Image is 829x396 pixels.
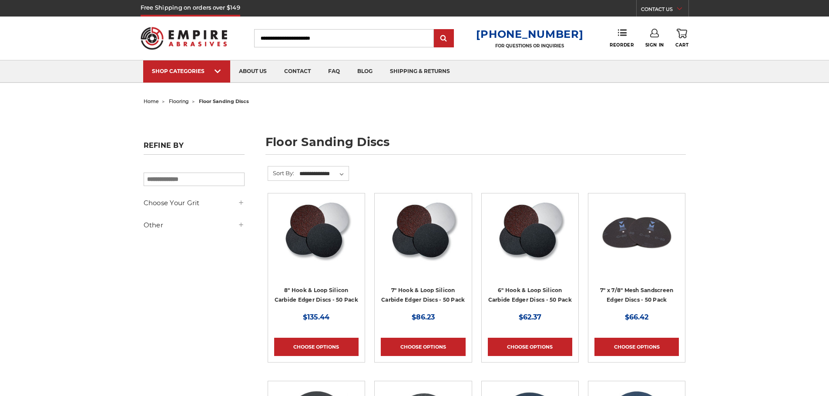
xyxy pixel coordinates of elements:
[641,4,688,17] a: CONTACT US
[169,98,189,104] a: flooring
[230,60,275,83] a: about us
[152,68,222,74] div: SHOP CATEGORIES
[381,200,465,284] a: Silicon Carbide 7" Hook & Loop Edger Discs
[144,220,245,230] h5: Other
[610,42,634,48] span: Reorder
[381,338,465,356] a: Choose Options
[303,313,329,321] span: $135.44
[435,30,453,47] input: Submit
[281,200,352,269] img: Silicon Carbide 8" Hook & Loop Edger Discs
[144,141,245,155] h5: Refine by
[144,198,245,208] h5: Choose Your Grit
[610,29,634,47] a: Reorder
[144,98,159,104] a: home
[381,287,465,303] a: 7" Hook & Loop Silicon Carbide Edger Discs - 50 Pack
[594,338,679,356] a: Choose Options
[275,60,319,83] a: contact
[275,287,358,303] a: 8" Hook & Loop Silicon Carbide Edger Discs - 50 Pack
[274,200,359,284] a: Silicon Carbide 8" Hook & Loop Edger Discs
[675,29,688,48] a: Cart
[488,338,572,356] a: Choose Options
[388,200,458,269] img: Silicon Carbide 7" Hook & Loop Edger Discs
[298,167,349,180] select: Sort By:
[495,200,565,269] img: Silicon Carbide 6" Hook & Loop Edger Discs
[476,43,583,49] p: FOR QUESTIONS OR INQUIRIES
[349,60,381,83] a: blog
[412,313,435,321] span: $86.23
[625,313,648,321] span: $66.42
[268,166,294,180] label: Sort By:
[319,60,349,83] a: faq
[645,42,664,48] span: Sign In
[675,42,688,48] span: Cart
[602,200,671,269] img: 7" x 7/8" Mesh Sanding Screen Edger Discs
[381,60,459,83] a: shipping & returns
[594,200,679,284] a: 7" x 7/8" Mesh Sanding Screen Edger Discs
[199,98,249,104] span: floor sanding discs
[274,338,359,356] a: Choose Options
[600,287,673,303] a: 7" x 7/8" Mesh Sandscreen Edger Discs - 50 Pack
[141,21,228,55] img: Empire Abrasives
[519,313,541,321] span: $62.37
[488,200,572,284] a: Silicon Carbide 6" Hook & Loop Edger Discs
[265,136,686,155] h1: floor sanding discs
[476,28,583,40] a: [PHONE_NUMBER]
[488,287,572,303] a: 6" Hook & Loop Silicon Carbide Edger Discs - 50 Pack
